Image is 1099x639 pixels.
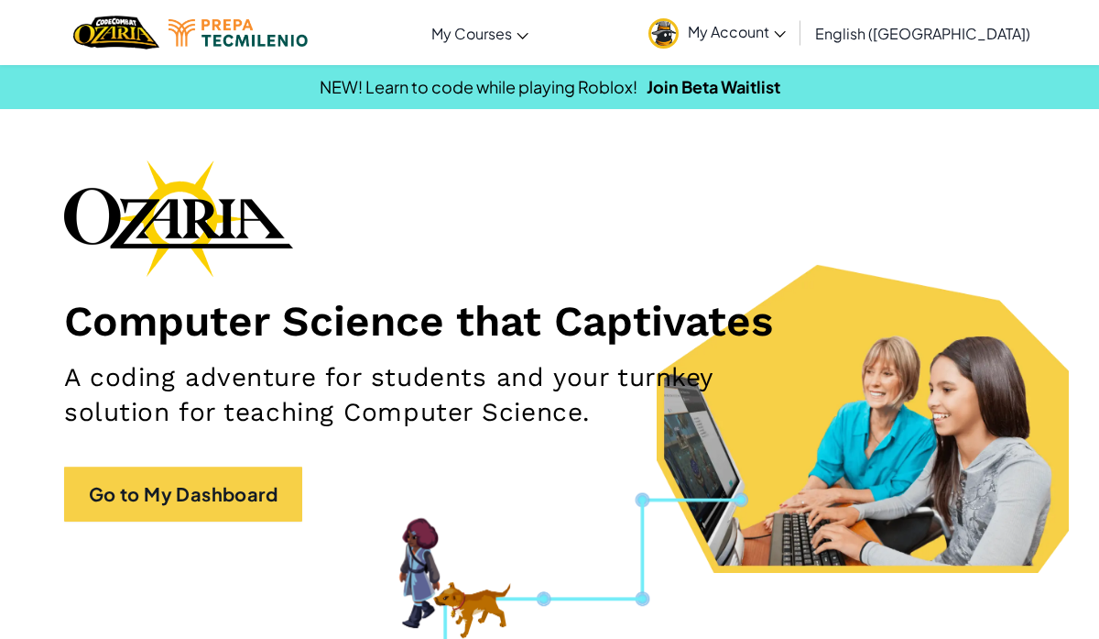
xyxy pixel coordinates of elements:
[64,160,293,277] img: Logotipo de la marca Ozaria
[648,18,679,49] img: avatar
[688,22,786,41] span: My Account
[639,4,795,61] a: My Account
[806,8,1039,58] a: English ([GEOGRAPHIC_DATA])
[73,14,158,51] img: Hogar
[64,295,1035,347] h1: Computer Science that Captivates
[64,467,302,522] a: Go to My Dashboard
[422,8,538,58] a: My Courses
[73,14,158,51] a: Logotipo de Ozaria de CodeCombat
[169,19,308,47] img: Logotipo de Tecmilenio
[320,76,637,97] span: NEW! Learn to code while playing Roblox!
[64,360,714,430] h2: A coding adventure for students and your turnkey solution for teaching Computer Science.
[815,24,1030,43] span: English ([GEOGRAPHIC_DATA])
[647,76,780,97] a: Join Beta Waitlist
[431,24,512,43] span: My Courses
